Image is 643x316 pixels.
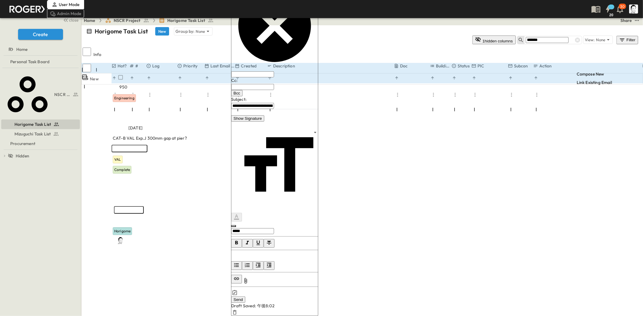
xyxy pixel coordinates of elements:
button: Insert Link [231,275,242,283]
span: Font Size [234,206,321,211]
p: Draft Saved: 午後8:02 [231,303,318,309]
button: Menu [430,91,437,98]
span: 950 [119,84,127,90]
img: Profile Picture [629,5,638,14]
button: Indent [253,261,264,270]
span: NSCR Project [54,91,71,98]
span: Horigome Task List [14,121,51,127]
span: Engineering [114,96,134,100]
button: Menu [471,91,479,98]
h6: 20 [609,13,613,17]
div: Cc: [231,77,318,83]
span: Complete [114,167,130,172]
button: Format text as strikethrough [264,239,275,248]
img: Profile Picture [117,237,124,244]
p: Link Existing Email [577,79,629,85]
button: Menu [204,91,212,98]
div: test [1,57,80,67]
div: test [1,119,80,129]
p: 30 [620,4,625,9]
button: Add Template [231,289,238,296]
button: Show Signature [231,115,264,122]
button: Menu [177,91,184,98]
span: close [69,17,79,23]
button: Menu [146,91,153,98]
span: CAT-B VAL Exp.J 300mm gap at pier? [113,135,187,141]
p: Group by: [175,28,195,34]
div: test [1,69,80,119]
span: Ordered List (Ctrl + Shift + 7) [242,264,253,269]
div: test [1,139,80,148]
p: Horigome Task List [95,27,148,36]
button: test [633,17,641,24]
div: Info [93,46,112,63]
span: Horigome [114,229,131,233]
button: New [155,27,169,36]
span: Strikethrough [264,242,275,247]
button: Format text underlined. Shortcut: Ctrl+U [253,239,264,248]
span: [DATE] [128,125,143,131]
span: Hidden [16,153,29,159]
button: Menu [452,91,459,98]
button: Menu [394,91,401,98]
button: Format text as italic. Shortcut: Ctrl+I [242,239,253,248]
div: Admin Mode [47,9,84,18]
div: Font Size [231,122,328,213]
span: VAL [114,157,121,162]
input: Select row [83,64,91,72]
span: Color [231,215,242,221]
button: Add Attachments [242,277,249,284]
button: 1hidden columns [472,36,516,44]
div: ​ [231,252,328,261]
button: Outdent [264,261,275,270]
span: Underline (Ctrl+U) [253,242,264,247]
div: Filter [619,37,636,43]
span: Italic (Ctrl+I) [242,242,253,247]
span: Mizuguchi Task List [14,131,51,137]
span: Home [16,46,28,52]
nav: breadcrumbs [84,17,217,23]
p: None [196,28,205,34]
span: Horigome Task List [167,17,205,23]
div: Subject: [231,96,318,102]
p: View: [585,37,595,43]
input: Select all rows [83,48,91,56]
span: NSCR Project [114,17,141,23]
button: Ordered List [242,261,253,270]
span: Insert Link (Ctrl + K) [231,277,242,283]
span: Procurement [10,141,35,147]
div: test [1,129,80,139]
p: None [596,37,606,43]
button: Bcc [231,90,243,96]
button: Menu [129,91,137,98]
a: Home [84,17,96,23]
div: Share [620,17,632,23]
button: Create [18,29,63,40]
span: Outdent (Shift + Tab) [264,264,275,269]
p: Compose New [577,71,629,77]
button: Menu [533,91,541,98]
button: Menu [508,91,515,98]
span: Bold (Ctrl+B) [231,242,242,247]
button: Format text as bold. Shortcut: Ctrl+B [231,239,242,248]
span: Indent (Tab) [253,264,264,269]
button: Send [231,296,245,303]
span: Unordered List (Ctrl + Shift + 8) [231,264,242,269]
span: Personal Task Board [10,59,49,65]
